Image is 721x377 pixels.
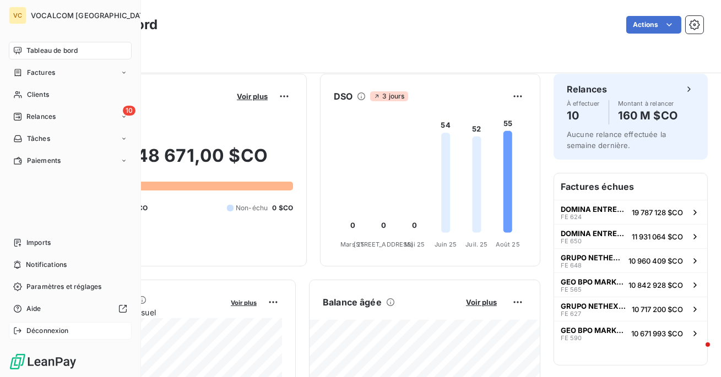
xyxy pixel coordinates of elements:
span: 10 671 993 $CO [631,329,683,338]
a: 10Relances [9,108,132,125]
span: Déconnexion [26,326,69,336]
span: 10 [123,106,135,116]
span: DOMINA ENTREGA TOTAL SAS [561,205,627,214]
a: Tâches [9,130,132,147]
span: 10 717 200 $CO [632,305,683,314]
span: Paiements [27,156,61,166]
button: GRUPO NETHEXA SASFE 64810 960 409 $CO [554,248,707,272]
img: Logo LeanPay [9,353,77,370]
tspan: Juin 25 [435,241,457,248]
button: Voir plus [234,91,271,101]
span: Tableau de bord [26,46,78,56]
a: Paramètres et réglages [9,278,132,296]
span: GEO BPO MARKETING SERVICES SAS [561,277,624,286]
span: 0 $CO [272,203,293,213]
span: GEO BPO MARKETING SERVICES SAS [561,326,627,335]
span: Tâches [27,134,50,144]
div: VC [9,7,26,24]
h4: 160 M $CO [618,107,677,124]
tspan: Mai 25 [404,241,425,248]
span: Paramètres et réglages [26,282,101,292]
span: 10 960 409 $CO [628,256,683,265]
span: Chiffre d'affaires mensuel [62,307,223,318]
tspan: Juil. 25 [465,241,487,248]
span: Montant à relancer [618,100,677,107]
span: Voir plus [466,298,497,307]
h6: Relances [567,83,607,96]
span: Imports [26,238,51,248]
span: À effectuer [567,100,600,107]
span: FE 650 [561,238,582,244]
button: DOMINA ENTREGA TOTAL SASFE 65011 931 064 $CO [554,224,707,248]
button: GEO BPO MARKETING SERVICES SASFE 56510 842 928 $CO [554,272,707,297]
span: Relances [26,112,56,122]
span: Clients [27,90,49,100]
tspan: Mars 25 [340,241,365,248]
a: Aide [9,300,132,318]
span: FE 590 [561,335,582,341]
span: FE 648 [561,262,582,269]
span: 19 787 128 $CO [632,208,683,217]
span: FE 565 [561,286,582,293]
span: Voir plus [231,299,257,307]
a: Factures [9,64,132,81]
span: GRUPO NETHEXA SAS [561,302,627,310]
span: Non-échu [236,203,268,213]
tspan: [STREET_ADDRESS] [354,241,413,248]
span: Voir plus [237,92,268,101]
span: Aide [26,304,41,314]
h6: DSO [334,90,353,103]
span: VOCALCOM [GEOGRAPHIC_DATA] [31,11,151,20]
button: GEO BPO MARKETING SERVICES SASFE 59010 671 993 $CO [554,321,707,345]
span: Notifications [26,260,67,270]
span: FE 624 [561,214,582,220]
a: Imports [9,234,132,252]
a: Tableau de bord [9,42,132,59]
span: 11 931 064 $CO [632,232,683,241]
span: Aucune relance effectuée la semaine dernière. [567,130,666,150]
a: Clients [9,86,132,103]
span: Factures [27,68,55,78]
button: Voir plus [227,297,260,307]
h4: 10 [567,107,600,124]
span: 3 jours [370,91,408,101]
h6: Factures échues [554,173,707,200]
h2: 160 048 671,00 $CO [62,145,293,178]
iframe: Intercom live chat [684,340,710,366]
button: GRUPO NETHEXA SASFE 62710 717 200 $CO [554,297,707,321]
h6: Balance âgée [323,296,382,309]
span: FE 627 [561,310,581,317]
tspan: Août 25 [496,241,520,248]
span: 10 842 928 $CO [628,281,683,289]
a: Paiements [9,152,132,170]
span: GRUPO NETHEXA SAS [561,253,624,262]
span: DOMINA ENTREGA TOTAL SAS [561,229,627,238]
button: DOMINA ENTREGA TOTAL SASFE 62419 787 128 $CO [554,200,707,224]
button: Actions [626,16,681,34]
button: Voir plus [463,297,500,307]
